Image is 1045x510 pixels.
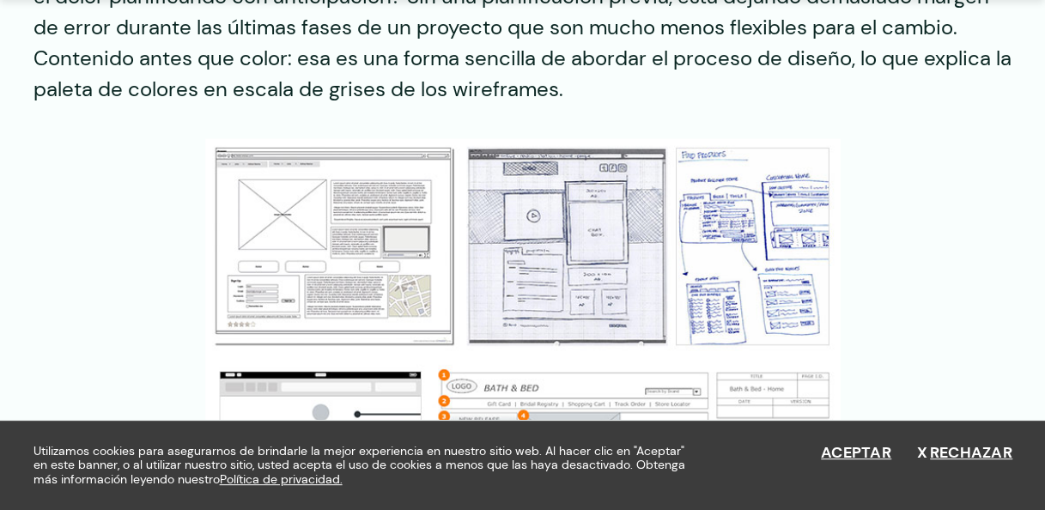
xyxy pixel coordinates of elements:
font: Utilizamos cookies para asegurarnos de brindarle la mejor experiencia en nuestro sitio web. Al ha... [33,443,685,488]
button: Rechazar [917,444,1012,463]
button: Aceptar [821,444,891,463]
a: Política de privacidad. [220,472,343,487]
